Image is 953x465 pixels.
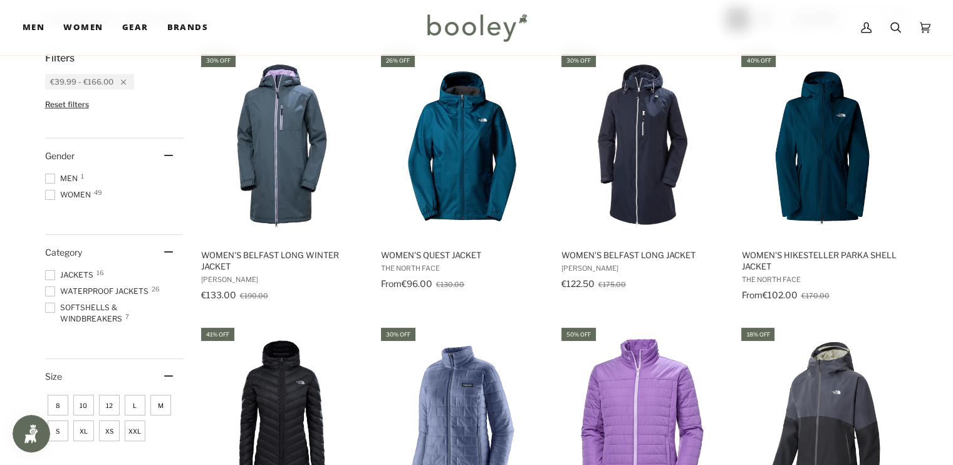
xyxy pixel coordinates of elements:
span: Size: XS [99,421,120,441]
span: Size [45,371,62,382]
span: The North Face [381,264,543,273]
span: Size: L [125,395,145,415]
span: Women's Belfast Long Winter Jacket [201,249,363,272]
span: €122.50 [561,278,595,289]
span: €133.00 [201,290,236,300]
span: [PERSON_NAME] [201,275,363,284]
div: 41% off [201,328,234,341]
span: Size: XXL [125,421,145,441]
a: Women's Belfast Long Winter Jacket [199,52,365,305]
span: Men [23,21,44,34]
div: 30% off [381,328,415,341]
span: €102.00 [762,290,797,300]
span: Women [63,21,103,34]
span: €190.00 [240,291,268,300]
iframe: Button to open loyalty program pop-up [13,415,50,452]
span: Women's Belfast Long Jacket [561,249,724,261]
span: 7 [125,313,129,320]
span: 16 [96,269,104,276]
span: Women [45,189,95,201]
span: €130.00 [436,280,464,289]
span: Size: 8 [48,395,68,415]
img: Booley [422,9,531,46]
span: 49 [94,189,102,196]
span: €39.99 - €166.00 [50,77,113,86]
span: From [381,278,402,289]
span: €170.00 [801,291,829,300]
div: 26% off [381,54,415,67]
span: Men [45,173,81,184]
span: Gear [122,21,148,34]
img: The North Face Women’s Hikesteller Parka Shell Jacket Midnight Petrol - Booley Galway [739,63,905,229]
span: Brands [167,21,208,34]
a: Women's Hikesteller Parka Shell Jacket [739,52,905,305]
span: Size: M [150,395,171,415]
span: Size: S [48,421,68,441]
span: 1 [81,173,84,179]
span: 26 [152,286,160,292]
span: Size: 10 [73,395,94,415]
span: €175.00 [598,280,626,289]
span: Gender [45,150,75,161]
span: Jackets [45,269,97,281]
span: Category [45,247,82,258]
span: The North Face [741,275,904,284]
a: Women's Quest Jacket [379,52,545,305]
span: Women's Quest Jacket [381,249,543,261]
div: 40% off [741,54,776,67]
span: €96.00 [402,278,432,289]
div: 18% off [741,328,774,341]
div: 50% off [561,328,596,341]
span: Reset filters [45,100,89,109]
span: [PERSON_NAME] [561,264,724,273]
span: Softshells & Windbreakers [45,302,183,325]
div: 30% off [201,54,236,67]
img: Helly Hansen Women's Belfast Long Jacket Navy - Booley Galway [560,63,726,229]
span: Waterproof Jackets [45,286,152,297]
span: From [741,290,762,300]
li: Reset filters [45,100,183,109]
div: 30% off [561,54,596,67]
span: Size: XL [73,421,94,441]
a: Women's Belfast Long Jacket [560,52,726,305]
span: Size: 12 [99,395,120,415]
div: Remove filter: 39.9900\,650.0000 [113,77,126,86]
span: Filters [45,52,75,64]
span: Women's Hikesteller Parka Shell Jacket [741,249,904,272]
